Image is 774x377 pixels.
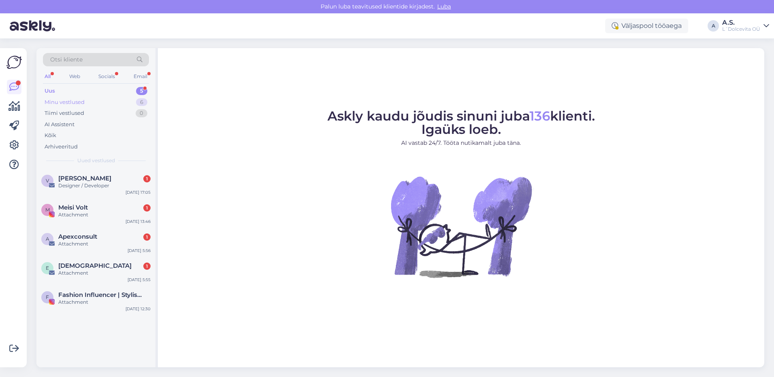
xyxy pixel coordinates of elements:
[529,108,550,124] span: 136
[58,240,151,248] div: Attachment
[722,26,760,32] div: L´Dolcevita OÜ
[143,263,151,270] div: 1
[132,71,149,82] div: Email
[722,19,769,32] a: A.S.L´Dolcevita OÜ
[43,71,52,82] div: All
[46,294,49,300] span: F
[125,218,151,225] div: [DATE] 13:46
[708,20,719,32] div: A
[136,87,147,95] div: 5
[45,87,55,95] div: Uus
[58,262,132,269] span: Ezekiel
[435,3,453,10] span: Luba
[388,154,534,299] img: No Chat active
[327,108,595,137] span: Askly kaudu jõudis sinuni juba klienti. Igaüks loeb.
[46,178,49,184] span: v
[58,291,142,299] span: Fashion Influencer | Stylist | Shopping & Style
[77,157,115,164] span: Uued vestlused
[97,71,117,82] div: Socials
[68,71,82,82] div: Web
[143,204,151,212] div: 1
[58,204,88,211] span: Meisi Volt
[58,299,151,306] div: Attachment
[327,139,595,147] p: AI vastab 24/7. Tööta nutikamalt juba täna.
[58,211,151,218] div: Attachment
[143,233,151,241] div: 1
[58,233,97,240] span: Apexconsult
[45,207,50,213] span: M
[50,55,83,64] span: Otsi kliente
[58,175,111,182] span: vinita
[605,19,688,33] div: Väljaspool tööaega
[58,182,151,189] div: Designer / Developer
[136,98,147,106] div: 6
[45,121,74,129] div: AI Assistent
[128,248,151,254] div: [DATE] 5:56
[45,109,84,117] div: Tiimi vestlused
[722,19,760,26] div: A.S.
[45,131,56,140] div: Kõik
[58,269,151,277] div: Attachment
[46,236,49,242] span: A
[45,98,85,106] div: Minu vestlused
[45,143,78,151] div: Arhiveeritud
[143,175,151,182] div: 1
[128,277,151,283] div: [DATE] 5:55
[136,109,147,117] div: 0
[46,265,49,271] span: E
[125,189,151,195] div: [DATE] 17:05
[125,306,151,312] div: [DATE] 12:30
[6,55,22,70] img: Askly Logo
